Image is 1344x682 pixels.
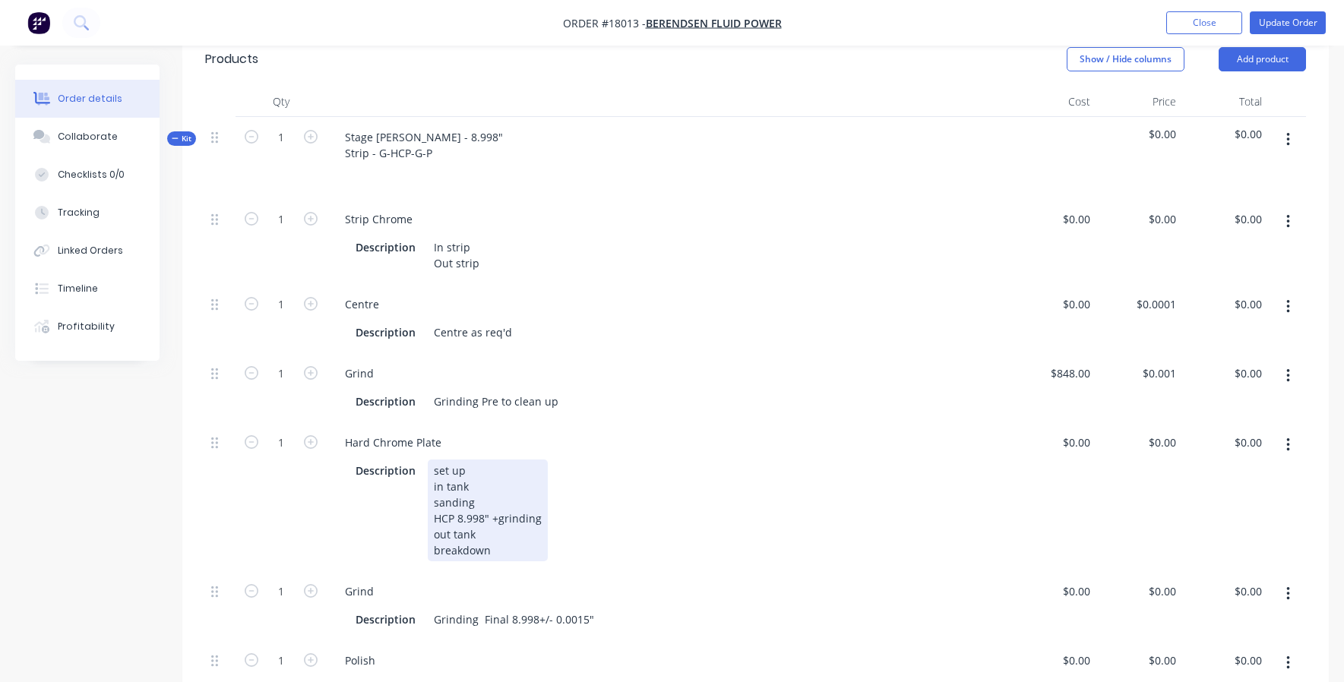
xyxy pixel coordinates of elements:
[58,244,123,257] div: Linked Orders
[428,390,564,412] div: Grinding Pre to clean up
[15,270,160,308] button: Timeline
[58,168,125,182] div: Checklists 0/0
[428,459,548,561] div: set up in tank sanding HCP 8.998" +grinding out tank breakdown
[15,308,160,346] button: Profitability
[333,580,386,602] div: Grind
[15,80,160,118] button: Order details
[333,293,391,315] div: Centre
[15,194,160,232] button: Tracking
[15,118,160,156] button: Collaborate
[1250,11,1326,34] button: Update Order
[205,50,258,68] div: Products
[1182,87,1268,117] div: Total
[349,608,422,630] div: Description
[236,87,327,117] div: Qty
[167,131,196,146] div: Kit
[333,362,386,384] div: Grind
[172,133,191,144] span: Kit
[1166,11,1242,34] button: Close
[333,431,454,453] div: Hard Chrome Plate
[1096,87,1182,117] div: Price
[15,156,160,194] button: Checklists 0/0
[1102,126,1176,142] span: $0.00
[1010,87,1096,117] div: Cost
[349,321,422,343] div: Description
[58,320,115,333] div: Profitability
[428,321,518,343] div: Centre as req'd
[27,11,50,34] img: Factory
[646,16,782,30] a: Berendsen Fluid Power
[333,649,387,671] div: Polish
[58,282,98,295] div: Timeline
[1188,126,1262,142] span: $0.00
[58,92,122,106] div: Order details
[428,608,600,630] div: Grinding Final 8.998+/- 0.0015"
[349,236,422,258] div: Description
[58,130,118,144] div: Collaborate
[428,236,485,274] div: In strip Out strip
[333,126,515,164] div: Stage [PERSON_NAME] - 8.998" Strip - G-HCP-G-P
[1067,47,1184,71] button: Show / Hide columns
[1219,47,1306,71] button: Add product
[333,208,425,230] div: Strip Chrome
[349,459,422,482] div: Description
[563,16,646,30] span: Order #18013 -
[349,390,422,412] div: Description
[15,232,160,270] button: Linked Orders
[58,206,100,219] div: Tracking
